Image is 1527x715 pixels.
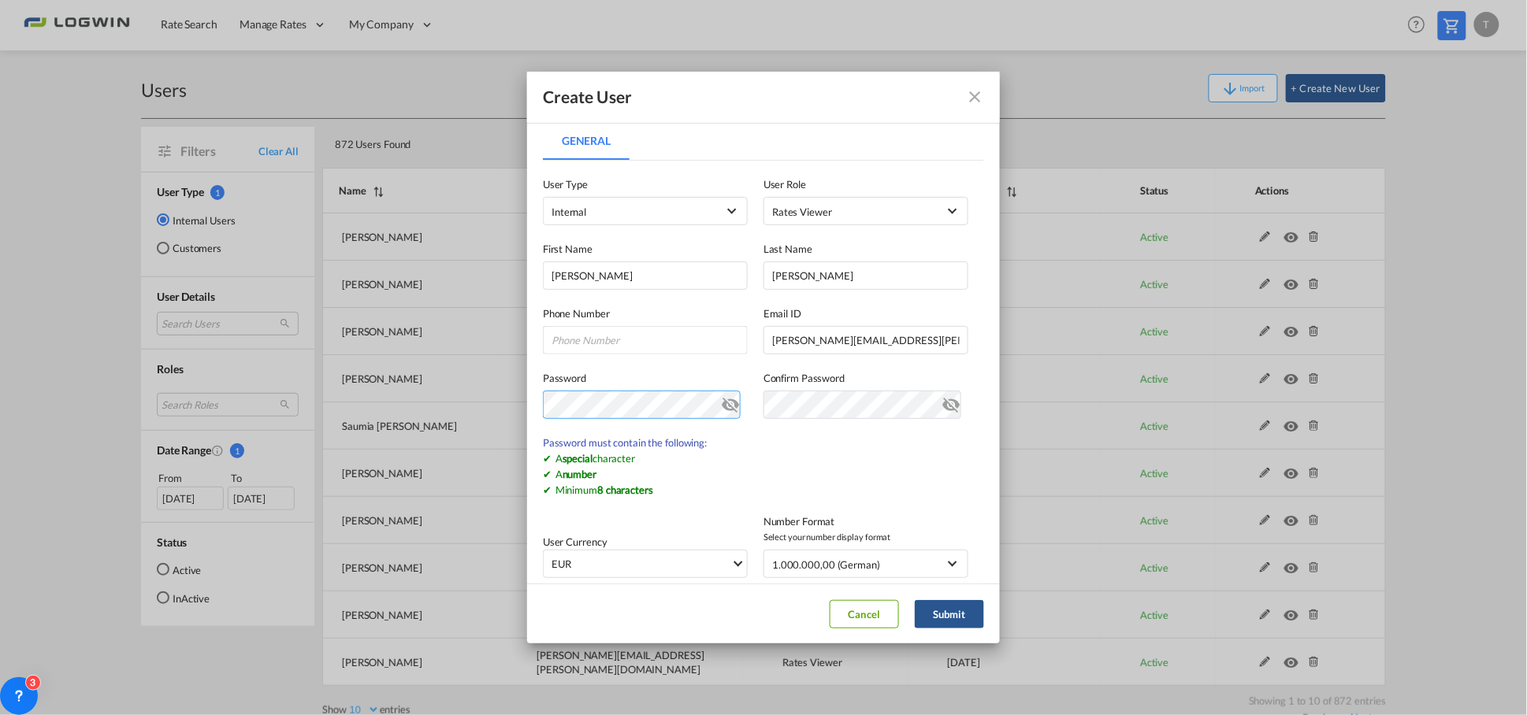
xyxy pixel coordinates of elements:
button: icon-close fg-AAA8AD [959,81,990,113]
div: Create User [543,87,632,107]
label: User Type [543,176,748,192]
div: Password must contain the following: [543,435,748,450]
md-select: Select Currency: € EUREuro [543,550,748,578]
div: 1.000.000,00 (German) [772,558,880,571]
label: Number Format [763,513,968,529]
div: Rates Viewer [772,206,832,218]
b: number [563,468,596,480]
label: First Name [543,241,748,257]
md-tab-item: General [543,122,630,160]
button: Cancel [830,600,899,628]
label: Email ID [763,306,968,321]
md-select: {{(ctrl.parent.createData.viewShipper && !ctrl.parent.createData.user_data.role_id) ? 'N/A' : 'Se... [763,197,968,225]
b: 8 characters [597,483,653,496]
input: Phone Number [543,326,748,354]
md-select: company type of user: Internal [543,197,748,225]
label: User Role [763,176,968,192]
md-dialog: General General ... [527,72,1000,643]
button: Submit [915,600,984,628]
md-icon: icon-close fg-AAA8AD [965,87,984,106]
label: Phone Number [543,306,748,321]
b: special [563,452,593,465]
md-icon: icon-eye-off [942,392,960,411]
span: Internal [552,206,586,218]
input: Email [763,326,968,354]
label: User Currency [543,535,607,548]
md-pagination-wrapper: Use the left and right arrow keys to navigate between tabs [543,122,645,160]
input: First name [543,261,748,290]
input: Last name [763,261,968,290]
label: Confirm Password [763,370,968,386]
md-icon: icon-eye-off [721,392,740,411]
label: Password [543,370,748,386]
span: EUR [552,556,731,572]
div: A [543,466,748,482]
div: Minimum [543,482,748,498]
label: Last Name [763,241,968,257]
span: Select your number display format [763,529,968,545]
div: A character [543,450,748,466]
